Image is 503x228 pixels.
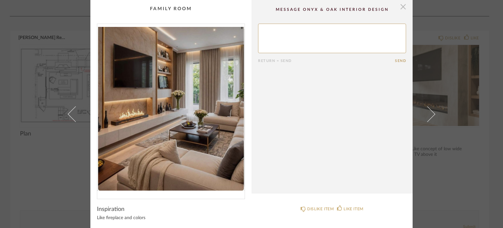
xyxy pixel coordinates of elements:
[97,24,245,194] img: 00f109f7-a14f-4574-9efe-fc3c2a11fb12_1000x1000.jpg
[307,206,334,212] div: DISLIKE ITEM
[344,206,363,212] div: LIKE ITEM
[97,216,245,221] div: Like fireplace and colors
[97,24,245,194] div: 0
[97,206,124,213] span: Inspiration
[258,59,395,63] div: Return = Send
[395,59,406,63] button: Send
